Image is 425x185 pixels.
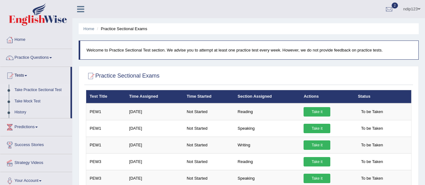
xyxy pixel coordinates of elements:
td: PEW1 [86,137,126,153]
th: Status [355,90,411,103]
th: Time Assigned [126,90,183,103]
td: Reading [234,153,300,170]
a: History [12,107,70,118]
td: PEW3 [86,153,126,170]
a: Take Practice Sectional Test [12,84,70,96]
a: Take it [304,107,330,117]
a: Strategy Videos [0,154,72,170]
h2: Practice Sectional Exams [86,71,159,81]
span: To be Taken [358,140,386,150]
a: Predictions [0,118,72,134]
td: Not Started [183,103,234,120]
a: Practice Questions [0,49,72,65]
a: Tests [0,67,70,83]
td: PEW1 [86,103,126,120]
li: Practice Sectional Exams [95,26,147,32]
a: Take Mock Test [12,96,70,107]
td: [DATE] [126,120,183,137]
span: To be Taken [358,124,386,133]
span: To be Taken [358,174,386,183]
span: To be Taken [358,107,386,117]
a: Home [83,26,94,31]
span: 2 [392,3,398,8]
a: Take it [304,124,330,133]
th: Test Title [86,90,126,103]
td: Speaking [234,120,300,137]
th: Section Assigned [234,90,300,103]
th: Time Started [183,90,234,103]
td: Not Started [183,137,234,153]
td: [DATE] [126,153,183,170]
td: [DATE] [126,103,183,120]
span: To be Taken [358,157,386,166]
a: Take it [304,157,330,166]
td: Not Started [183,153,234,170]
td: Writing [234,137,300,153]
td: [DATE] [126,137,183,153]
th: Actions [300,90,354,103]
a: Take it [304,140,330,150]
p: Welcome to Practice Sectional Test section. We advise you to attempt at least one practice test e... [87,47,412,53]
a: Home [0,31,72,47]
td: Not Started [183,120,234,137]
td: PEW1 [86,120,126,137]
a: Take it [304,174,330,183]
td: Reading [234,103,300,120]
a: Success Stories [0,136,72,152]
